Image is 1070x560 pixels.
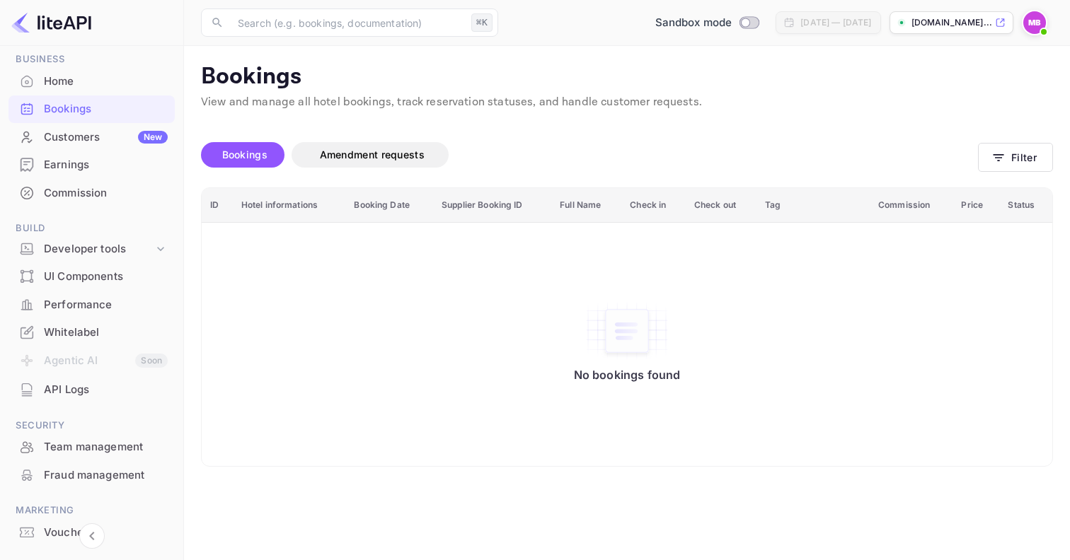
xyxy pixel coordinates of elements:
p: View and manage all hotel bookings, track reservation statuses, and handle customer requests. [201,94,1053,111]
div: Vouchers [8,519,175,547]
div: Developer tools [8,237,175,262]
th: Check out [686,188,757,223]
div: Vouchers [44,525,168,541]
a: API Logs [8,376,175,402]
div: API Logs [8,376,175,404]
div: Developer tools [44,241,154,257]
table: booking table [202,188,1052,467]
div: Switch to Production mode [650,15,765,31]
span: Security [8,418,175,433]
p: Bookings [201,63,1053,91]
div: Earnings [44,157,168,173]
div: Home [44,74,168,90]
th: Tag [757,188,870,223]
a: Team management [8,433,175,460]
span: Sandbox mode [655,15,732,31]
img: LiteAPI logo [11,11,91,34]
th: Status [999,188,1052,223]
a: Whitelabel [8,319,175,345]
a: Commission [8,180,175,206]
div: Whitelabel [44,325,168,341]
div: Bookings [44,101,168,117]
div: Team management [44,439,168,455]
div: account-settings tabs [201,142,978,168]
th: Full Name [551,188,621,223]
div: Customers [44,129,168,146]
a: Home [8,68,175,94]
div: Commission [8,180,175,207]
div: Team management [8,433,175,461]
div: Performance [44,297,168,313]
div: New [138,131,168,144]
div: UI Components [44,269,168,285]
span: Bookings [222,148,267,161]
div: UI Components [8,263,175,291]
a: Performance [8,291,175,317]
div: Earnings [8,151,175,179]
th: ID [202,188,233,223]
th: Supplier Booking ID [433,188,551,223]
span: Business [8,52,175,67]
div: Performance [8,291,175,319]
a: CustomersNew [8,124,175,150]
th: Price [953,188,999,223]
button: Filter [978,143,1053,172]
a: Vouchers [8,519,175,545]
img: No bookings found [585,301,669,361]
div: [DATE] — [DATE] [800,16,871,29]
div: Home [8,68,175,95]
span: Build [8,221,175,236]
th: Check in [621,188,686,223]
div: Bookings [8,95,175,123]
div: Fraud management [44,467,168,484]
div: ⌘K [471,13,493,32]
div: API Logs [44,382,168,398]
span: Marketing [8,503,175,518]
div: CustomersNew [8,124,175,151]
div: Commission [44,185,168,202]
th: Hotel informations [233,188,346,223]
input: Search (e.g. bookings, documentation) [229,8,466,37]
span: Amendment requests [320,148,425,161]
a: Bookings [8,95,175,122]
div: Whitelabel [8,319,175,346]
p: [DOMAIN_NAME]... [911,16,992,29]
div: Fraud management [8,462,175,489]
button: Collapse navigation [79,523,105,549]
a: Earnings [8,151,175,177]
img: Mehdi Baitach [1023,11,1046,34]
a: Fraud management [8,462,175,488]
th: Booking Date [345,188,433,223]
p: No bookings found [574,368,681,382]
th: Commission [870,188,953,223]
a: UI Components [8,263,175,289]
